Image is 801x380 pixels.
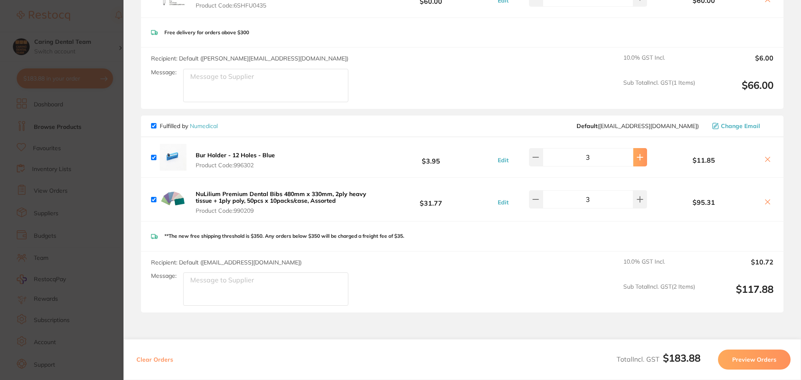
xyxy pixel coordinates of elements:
p: **The new free shipping threshold is $350. Any orders below $350 will be charged a freight fee of... [164,233,404,239]
b: $95.31 [649,199,758,206]
span: Total Incl. GST [617,355,700,363]
button: Edit [495,199,511,206]
b: $3.95 [369,150,493,165]
span: 10.0 % GST Incl. [623,258,695,277]
span: Product Code: 990209 [196,207,366,214]
button: NuLilium Premium Dental Bibs 480mm x 330mm, 2ply heavy tissue + 1ply poly, 50pcs x 10packs/case, ... [193,190,369,214]
span: Recipient: Default ( [PERSON_NAME][EMAIL_ADDRESS][DOMAIN_NAME] ) [151,55,348,62]
button: Bur Holder - 12 Holes - Blue Product Code:996302 [193,151,277,169]
span: orders@numedical.com.au [577,123,699,129]
b: NuLilium Premium Dental Bibs 480mm x 330mm, 2ply heavy tissue + 1ply poly, 50pcs x 10packs/case, ... [196,190,366,204]
p: Fulfilled by [160,123,218,129]
span: Change Email [721,123,760,129]
b: $11.85 [649,156,758,164]
b: Bur Holder - 12 Holes - Blue [196,151,275,159]
span: Recipient: Default ( [EMAIL_ADDRESS][DOMAIN_NAME] ) [151,259,302,266]
span: Sub Total Incl. GST ( 1 Items) [623,79,695,102]
span: 10.0 % GST Incl. [623,54,695,73]
a: Numedical [190,122,218,130]
output: $117.88 [702,283,773,306]
output: $6.00 [702,54,773,73]
button: Change Email [710,122,773,130]
span: Product Code: 996302 [196,162,275,169]
p: Free delivery for orders above $300 [164,30,249,35]
label: Message: [151,272,176,279]
label: Message: [151,69,176,76]
b: $31.77 [369,192,493,207]
span: Product Code: 6SHFU0435 [196,2,289,9]
img: amEyZ20wcA [160,144,186,171]
span: Sub Total Incl. GST ( 2 Items) [623,283,695,306]
b: $183.88 [663,352,700,364]
img: N3UxMWM0dQ [160,186,186,213]
output: $10.72 [702,258,773,277]
button: Preview Orders [718,350,791,370]
b: Default [577,122,597,130]
button: Edit [495,156,511,164]
button: Clear Orders [134,350,176,370]
output: $66.00 [702,79,773,102]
